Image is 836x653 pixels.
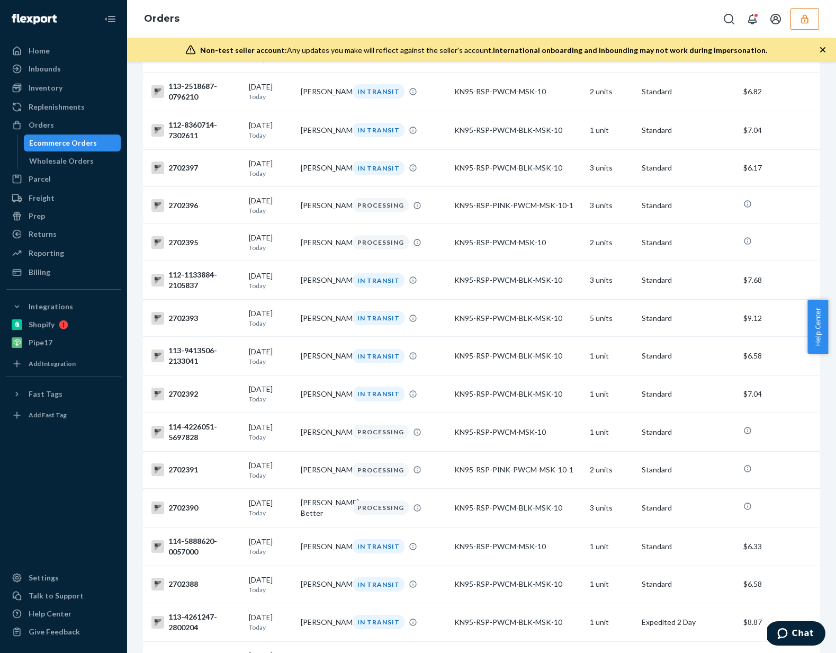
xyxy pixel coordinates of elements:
[586,488,637,527] td: 3 units
[249,120,292,140] div: [DATE]
[296,149,348,186] td: [PERSON_NAME]
[6,190,121,207] a: Freight
[454,579,581,589] div: KN95-RSP-PWCM-BLK-MSK-10
[151,422,240,443] div: 114-4226051-5697828
[151,120,240,141] div: 112-8360714-7302611
[6,226,121,243] a: Returns
[739,300,820,337] td: $9.12
[586,261,637,300] td: 3 units
[6,587,121,604] button: Talk to Support
[296,527,348,566] td: [PERSON_NAME]
[642,163,735,173] p: Standard
[296,375,348,413] td: [PERSON_NAME]
[29,174,51,184] div: Parcel
[6,334,121,351] a: Pipe17
[586,527,637,566] td: 1 unit
[454,275,581,285] div: KN95-RSP-PWCM-BLK-MSK-10
[151,270,240,291] div: 112-1133884-2105837
[765,8,786,30] button: Open account menu
[29,138,97,148] div: Ecommerce Orders
[296,111,348,149] td: [PERSON_NAME]
[353,577,404,592] div: IN TRANSIT
[586,111,637,149] td: 1 unit
[249,346,292,366] div: [DATE]
[642,86,735,97] p: Standard
[6,298,121,315] button: Integrations
[353,463,409,477] div: PROCESSING
[454,427,581,437] div: KN95-RSP-PWCM-MSK-10
[136,4,188,34] ol: breadcrumbs
[6,171,121,187] a: Parcel
[642,503,735,513] p: Standard
[642,125,735,136] p: Standard
[249,92,292,101] p: Today
[353,161,404,175] div: IN TRANSIT
[249,536,292,556] div: [DATE]
[642,313,735,324] p: Standard
[29,301,73,312] div: Integrations
[29,248,64,258] div: Reporting
[6,60,121,77] a: Inbounds
[353,123,404,137] div: IN TRANSIT
[249,158,292,178] div: [DATE]
[353,273,404,288] div: IN TRANSIT
[454,503,581,513] div: KN95-RSP-PWCM-BLK-MSK-10
[29,319,55,330] div: Shopify
[29,64,61,74] div: Inbounds
[642,275,735,285] p: Standard
[151,162,240,174] div: 2702397
[642,617,735,628] p: Expedited 2 Day
[586,451,637,488] td: 2 units
[296,603,348,641] td: [PERSON_NAME]
[200,46,287,55] span: Non-test seller account:
[586,375,637,413] td: 1 unit
[249,612,292,632] div: [DATE]
[6,117,121,133] a: Orders
[249,498,292,517] div: [DATE]
[353,198,409,212] div: PROCESSING
[249,232,292,252] div: [DATE]
[29,389,62,399] div: Fast Tags
[739,375,820,413] td: $7.04
[739,261,820,300] td: $7.68
[454,389,581,399] div: KN95-RSP-PWCM-BLK-MSK-10
[353,425,409,439] div: PROCESSING
[642,464,735,475] p: Standard
[353,235,409,249] div: PROCESSING
[249,131,292,140] p: Today
[493,46,767,55] span: International onboarding and inbounding may not work during impersonation.
[586,187,637,224] td: 3 units
[767,621,825,648] iframe: Opens a widget where you can chat to one of our agents
[739,149,820,186] td: $6.17
[249,460,292,480] div: [DATE]
[249,547,292,556] p: Today
[586,224,637,261] td: 2 units
[454,617,581,628] div: KN95-RSP-PWCM-BLK-MSK-10
[353,311,404,325] div: IN TRANSIT
[6,605,121,622] a: Help Center
[29,46,50,56] div: Home
[642,389,735,399] p: Standard
[718,8,740,30] button: Open Search Box
[642,351,735,361] p: Standard
[586,566,637,603] td: 1 unit
[586,149,637,186] td: 3 units
[29,229,57,239] div: Returns
[739,527,820,566] td: $6.33
[249,281,292,290] p: Today
[24,135,121,151] a: Ecommerce Orders
[151,612,240,633] div: 113-4261247-2800204
[353,615,404,629] div: IN TRANSIT
[249,384,292,404] div: [DATE]
[353,387,404,401] div: IN TRANSIT
[742,8,763,30] button: Open notifications
[296,451,348,488] td: [PERSON_NAME]
[249,169,292,178] p: Today
[807,300,828,354] button: Help Center
[586,413,637,451] td: 1 unit
[6,264,121,281] a: Billing
[151,388,240,400] div: 2702392
[296,413,348,451] td: [PERSON_NAME]
[642,237,735,248] p: Standard
[353,84,404,99] div: IN TRANSIT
